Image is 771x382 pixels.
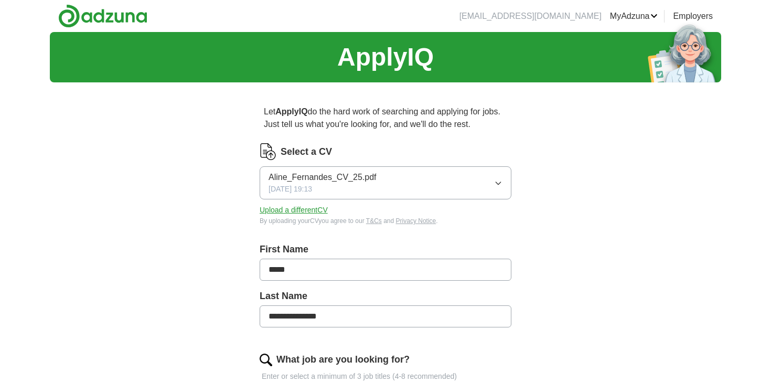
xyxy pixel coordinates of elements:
[281,145,332,159] label: Select a CV
[610,10,658,23] a: MyAdzuna
[260,354,272,366] img: search.png
[269,184,312,195] span: [DATE] 19:13
[260,101,511,135] p: Let do the hard work of searching and applying for jobs. Just tell us what you're looking for, an...
[396,217,436,225] a: Privacy Notice
[260,143,276,160] img: CV Icon
[260,166,511,199] button: Aline_Fernandes_CV_25.pdf[DATE] 19:13
[673,10,713,23] a: Employers
[366,217,382,225] a: T&Cs
[337,38,434,76] h1: ApplyIQ
[260,216,511,226] div: By uploading your CV you agree to our and .
[276,353,410,367] label: What job are you looking for?
[260,371,511,382] p: Enter or select a minimum of 3 job titles (4-8 recommended)
[260,205,328,216] button: Upload a differentCV
[58,4,147,28] img: Adzuna logo
[260,289,511,303] label: Last Name
[269,171,376,184] span: Aline_Fernandes_CV_25.pdf
[275,107,307,116] strong: ApplyIQ
[260,242,511,257] label: First Name
[459,10,602,23] li: [EMAIL_ADDRESS][DOMAIN_NAME]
